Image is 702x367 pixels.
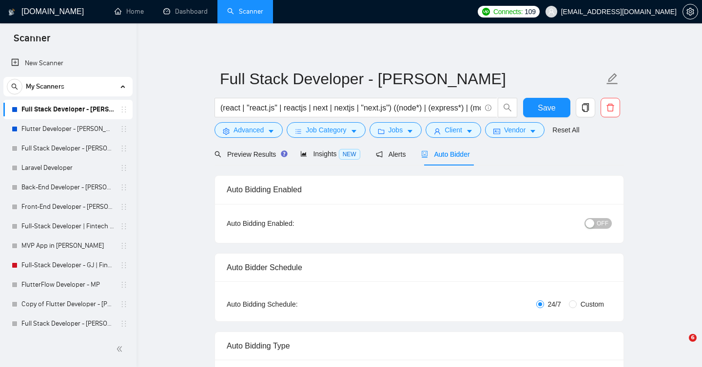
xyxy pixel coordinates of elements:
span: Jobs [389,125,403,135]
span: OFF [597,218,608,229]
span: search [498,103,517,112]
a: Reset All [552,125,579,135]
span: double-left [116,344,126,354]
div: Tooltip anchor [280,149,289,158]
span: idcard [493,128,500,135]
a: Laravel Developer [21,158,114,178]
span: caret-down [268,128,274,135]
div: Auto Bidding Enabled: [227,218,355,229]
span: Client [445,125,462,135]
span: holder [120,106,128,113]
span: holder [120,125,128,133]
li: My Scanners [3,77,133,333]
img: logo [8,4,15,20]
span: Advanced [234,125,264,135]
button: copy [576,98,595,117]
span: 109 [525,6,535,17]
span: Vendor [504,125,526,135]
span: info-circle [485,105,491,111]
a: Full Stack Developer - [PERSON_NAME] [21,100,114,119]
span: holder [120,242,128,250]
span: copy [576,103,595,112]
a: dashboardDashboard [163,7,208,16]
span: Preview Results [214,150,285,158]
button: settingAdvancedcaret-down [214,122,283,138]
span: holder [120,164,128,172]
a: Full Stack Developer - [PERSON_NAME] [21,314,114,333]
span: edit [606,73,619,85]
span: Insights [300,150,360,158]
span: caret-down [529,128,536,135]
span: bars [295,128,302,135]
div: Auto Bidder Schedule [227,254,612,281]
a: Full-Stack Developer - GJ | Fintech SaaS System [21,256,114,275]
div: Auto Bidding Schedule: [227,299,355,310]
div: Auto Bidding Type [227,332,612,360]
div: Auto Bidding Enabled [227,176,612,203]
img: upwork-logo.png [482,8,490,16]
button: search [7,79,22,94]
li: New Scanner [3,54,133,73]
span: user [548,8,555,15]
span: search [214,151,221,158]
button: userClientcaret-down [426,122,481,138]
span: holder [120,300,128,308]
span: Auto Bidder [421,150,469,158]
a: Flutter Developer - [PERSON_NAME] [21,119,114,139]
button: folderJobscaret-down [370,122,422,138]
span: Job Category [306,125,346,135]
span: caret-down [407,128,413,135]
span: user [434,128,441,135]
span: delete [601,103,620,112]
span: notification [376,151,383,158]
a: Full Stack Developer - [PERSON_NAME] [21,139,114,158]
a: Front-End Developer - [PERSON_NAME] [21,197,114,217]
a: Full-Stack Developer | Fintech SaaS System [21,217,114,236]
input: Search Freelance Jobs... [220,102,481,114]
span: 6 [689,334,697,342]
span: folder [378,128,385,135]
button: barsJob Categorycaret-down [287,122,365,138]
a: setting [682,8,698,16]
span: holder [120,320,128,328]
button: Save [523,98,570,117]
button: delete [601,98,620,117]
span: Connects: [493,6,523,17]
span: My Scanners [26,77,64,96]
span: Save [538,102,555,114]
button: setting [682,4,698,19]
button: idcardVendorcaret-down [485,122,545,138]
span: NEW [339,149,360,160]
span: caret-down [466,128,473,135]
a: New Scanner [11,54,125,73]
span: holder [120,203,128,211]
a: Back-End Developer - [PERSON_NAME] [21,178,114,197]
input: Scanner name... [220,67,604,91]
a: MVP App in [PERSON_NAME] [21,236,114,256]
span: area-chart [300,150,307,157]
a: FlutterFlow Developer - MP [21,275,114,294]
a: searchScanner [227,7,263,16]
span: setting [683,8,698,16]
span: robot [421,151,428,158]
span: holder [120,183,128,191]
span: holder [120,261,128,269]
button: search [498,98,517,117]
span: 24/7 [544,299,565,310]
a: Copy of Flutter Developer - [PERSON_NAME] [21,294,114,314]
span: Alerts [376,150,406,158]
span: search [7,83,22,90]
iframe: Intercom live chat [669,334,692,357]
span: setting [223,128,230,135]
span: Custom [577,299,608,310]
span: Scanner [6,31,58,52]
span: holder [120,281,128,289]
a: homeHome [115,7,144,16]
span: caret-down [351,128,357,135]
span: holder [120,145,128,152]
span: holder [120,222,128,230]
